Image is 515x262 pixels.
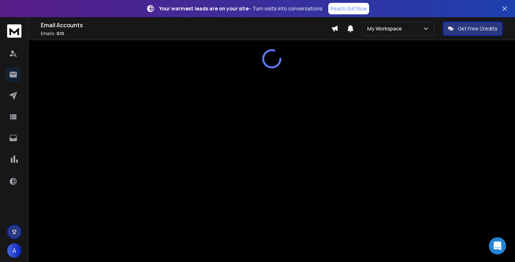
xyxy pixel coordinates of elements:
[489,237,506,254] div: Open Intercom Messenger
[7,243,21,258] button: A
[159,5,249,12] strong: Your warmest leads are on your site
[367,25,405,32] p: My Workspace
[443,22,502,36] button: Get Free Credits
[7,24,21,38] img: logo
[41,21,331,29] h1: Email Accounts
[57,30,64,37] span: 0 / 0
[159,5,323,12] p: – Turn visits into conversations
[41,31,331,37] p: Emails :
[330,5,367,12] p: Reach Out Now
[328,3,369,14] a: Reach Out Now
[458,25,497,32] p: Get Free Credits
